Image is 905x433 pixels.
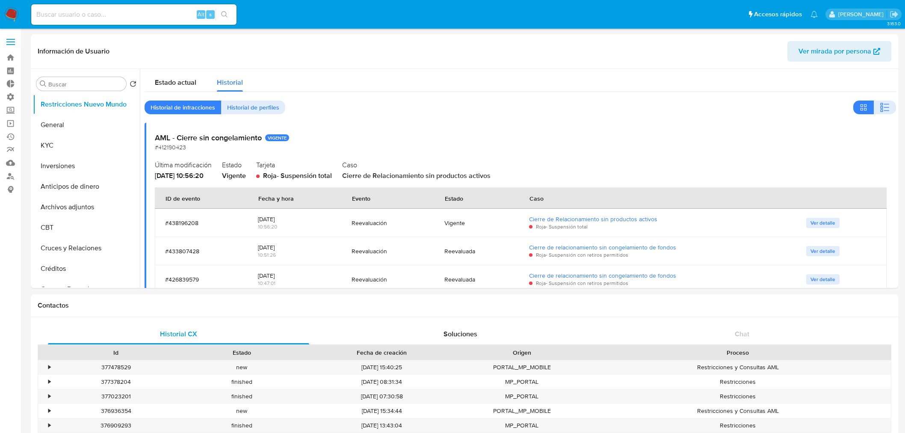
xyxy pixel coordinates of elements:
div: Id [59,348,173,357]
div: Origen [465,348,579,357]
p: zoe.breuer@mercadolibre.com [838,10,887,18]
div: [DATE] 15:34:44 [305,404,459,418]
h1: Contactos [38,301,891,310]
span: Alt [198,10,204,18]
div: 377478529 [53,360,179,374]
span: Ver mirada por persona [799,41,871,62]
div: [DATE] 15:40:25 [305,360,459,374]
div: • [48,392,50,400]
div: [DATE] 07:30:58 [305,389,459,403]
input: Buscar usuario o caso... [31,9,237,20]
div: 377023201 [53,389,179,403]
button: Archivos adjuntos [33,197,140,217]
button: Volver al orden por defecto [130,80,136,90]
span: Accesos rápidos [754,10,802,19]
a: Salir [890,10,899,19]
div: [DATE] 13:43:04 [305,418,459,433]
div: Proceso [591,348,885,357]
button: Cruces y Relaciones [33,238,140,258]
div: MP_PORTAL [459,389,585,403]
button: CBT [33,217,140,238]
div: 376936354 [53,404,179,418]
span: s [209,10,212,18]
div: Restricciones [585,418,891,433]
div: 377378204 [53,375,179,389]
input: Buscar [48,80,123,88]
a: Notificaciones [810,11,818,18]
div: • [48,421,50,430]
div: Restricciones [585,375,891,389]
div: finished [179,418,305,433]
div: 376909293 [53,418,179,433]
button: Buscar [40,80,47,87]
span: Historial CX [160,329,197,339]
div: Restricciones y Consultas AML [585,360,891,374]
div: new [179,404,305,418]
button: search-icon [216,9,233,21]
div: Fecha de creación [311,348,453,357]
div: Restricciones [585,389,891,403]
div: [DATE] 08:31:34 [305,375,459,389]
button: Ver mirada por persona [787,41,891,62]
button: Créditos [33,258,140,279]
div: • [48,363,50,371]
div: Estado [185,348,299,357]
span: Chat [735,329,749,339]
div: Restricciones y Consultas AML [585,404,891,418]
button: KYC [33,135,140,156]
div: PORTAL_MP_MOBILE [459,404,585,418]
div: PORTAL_MP_MOBILE [459,360,585,374]
div: MP_PORTAL [459,375,585,389]
div: • [48,407,50,415]
button: Anticipos de dinero [33,176,140,197]
div: finished [179,375,305,389]
button: Restricciones Nuevo Mundo [33,94,140,115]
button: General [33,115,140,135]
div: finished [179,389,305,403]
button: Inversiones [33,156,140,176]
h1: Información de Usuario [38,47,109,56]
div: • [48,378,50,386]
div: new [179,360,305,374]
div: MP_PORTAL [459,418,585,433]
button: Cuentas Bancarias [33,279,140,300]
span: Soluciones [444,329,477,339]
